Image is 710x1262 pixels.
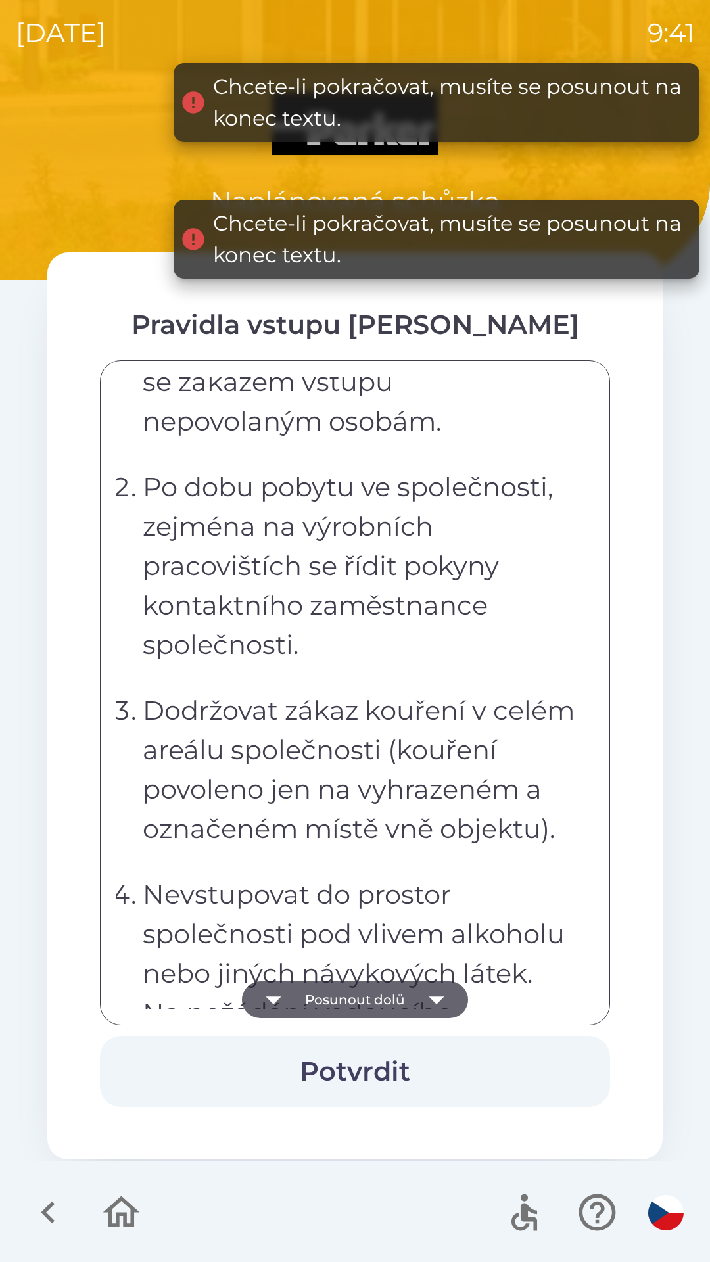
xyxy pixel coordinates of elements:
[648,1195,684,1230] img: cs flag
[242,981,468,1018] button: Posunout dolů
[143,467,575,665] p: Po dobu pobytu ve společnosti, zejména na výrobních pracovištích se řídit pokyny kontaktního zamě...
[47,92,663,155] img: Logo
[100,305,610,344] div: Pravidla vstupu [PERSON_NAME]
[143,875,575,1151] p: Nevstupovat do prostor společnosti pod vlivem alkoholu nebo jiných návykových látek. Na požádání ...
[143,691,575,849] p: Dodržovat zákaz kouření v celém areálu společnosti (kouření povoleno jen na vyhrazeném a označené...
[213,71,686,134] div: Chcete-li pokračovat, musíte se posunout na konec textu.
[213,208,686,271] div: Chcete-li pokračovat, musíte se posunout na konec textu.
[648,13,694,53] p: 9:41
[100,1036,610,1107] button: Potvrdit
[16,13,106,53] p: [DATE]
[210,181,500,221] p: Naplánovaná schůzka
